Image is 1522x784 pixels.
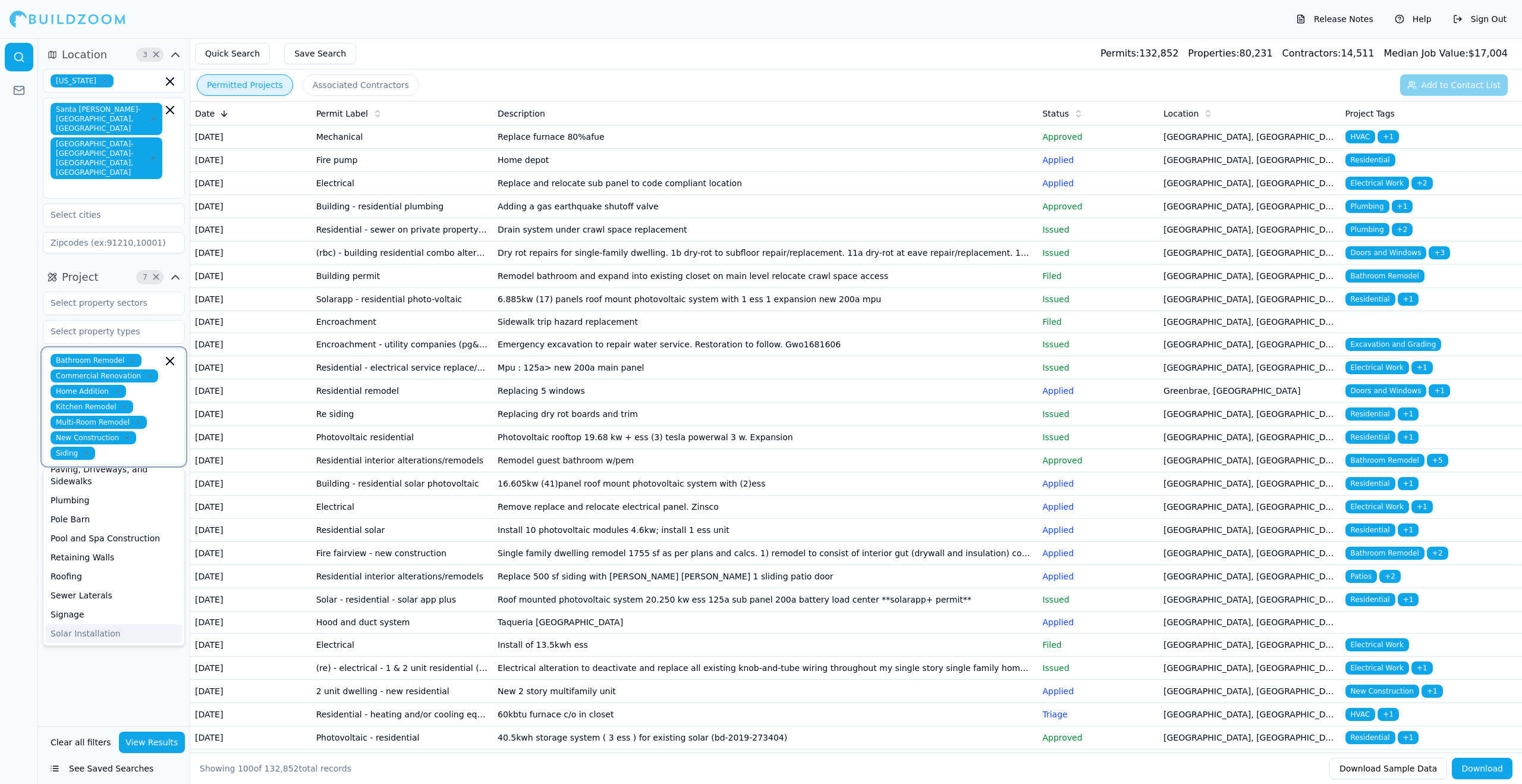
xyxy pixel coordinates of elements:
p: Issued [1042,338,1154,350]
td: [GEOGRAPHIC_DATA], [GEOGRAPHIC_DATA] [1159,265,1340,288]
td: Emergency excavation to repair water service. Restoration to follow. Gwo1681606 [493,333,1037,356]
td: Building - residential plumbing [312,195,493,218]
td: Mechanical [312,126,493,149]
td: [DATE] [190,403,312,426]
p: Approved [1042,732,1154,744]
td: [DATE] [190,333,312,356]
td: [GEOGRAPHIC_DATA], [GEOGRAPHIC_DATA] [1159,403,1340,426]
td: Residential remodel [312,380,493,403]
span: Date [195,108,215,120]
td: Solarapp+ approved permit [312,749,493,773]
p: Applied [1042,478,1154,490]
p: Applied [1042,385,1154,397]
div: Pole Barn [46,510,182,529]
td: Residential - electrical service replace/upgrade [312,356,493,380]
p: Filed [1042,639,1154,651]
td: Solar - residential - solar app plus [312,588,493,611]
span: + 1 [1411,661,1433,675]
p: Applied [1042,547,1154,559]
td: Single family dwelling remodel 1755 sf as per plans and calcs. 1) remodel to consist of interior ... [493,542,1037,565]
span: [US_STATE] [51,74,114,87]
td: [DATE] [190,195,312,218]
p: Issued [1042,662,1154,674]
td: [GEOGRAPHIC_DATA], [GEOGRAPHIC_DATA] [1159,519,1340,542]
div: 14,511 [1282,46,1375,61]
p: Applied [1042,616,1154,628]
td: [DATE] [190,288,312,311]
button: Download [1452,758,1512,779]
p: Approved [1042,454,1154,466]
span: + 2 [1411,177,1433,190]
td: [GEOGRAPHIC_DATA], [GEOGRAPHIC_DATA] [1159,356,1340,380]
button: Release Notes [1290,10,1379,29]
td: [GEOGRAPHIC_DATA], [GEOGRAPHIC_DATA] [1159,126,1340,149]
span: New Construction [51,431,136,444]
td: Re siding [312,403,493,426]
td: Fire fairview - new construction [312,542,493,565]
td: [DATE] [190,218,312,242]
td: Replace furnace 80%afue [493,126,1037,149]
span: Project [62,269,99,286]
td: [DATE] [190,449,312,472]
td: Building - residential solar photovoltaic [312,472,493,496]
p: Issued [1042,594,1154,606]
p: Issued [1042,431,1154,443]
div: Retaining Walls [46,548,182,567]
span: Bathroom Remodel [51,354,141,367]
td: [GEOGRAPHIC_DATA], [GEOGRAPHIC_DATA] [1159,288,1340,311]
span: Kitchen Remodel [51,400,133,413]
button: Project7Clear Project filters [43,268,185,287]
span: Status [1042,108,1069,120]
button: Clear all filters [48,732,114,753]
td: Fire pump [312,149,493,172]
span: 3 [139,49,151,61]
td: Home depot [493,149,1037,172]
td: 40.5kwh storage system ( 3 ess ) for existing solar (bd-2019-273404) [493,726,1037,749]
td: [DATE] [190,519,312,542]
td: 60kbtu furnace c/o in closet [493,703,1037,726]
td: Taqueria [GEOGRAPHIC_DATA] [493,611,1037,634]
button: Help [1389,10,1438,29]
td: [DATE] [190,496,312,519]
td: [DATE] [190,311,312,333]
span: Residential [1345,293,1395,306]
span: Residential [1345,431,1395,444]
span: Bathroom Remodel [1345,454,1424,467]
td: Photovoltaic residential [312,426,493,449]
span: Bathroom Remodel [1345,269,1424,283]
span: HVAC [1345,130,1376,143]
td: Greenbrae, [GEOGRAPHIC_DATA] [1159,380,1340,403]
td: 2 unit dwelling - new residential [312,680,493,703]
span: Description [498,108,545,120]
td: Electrical [312,634,493,657]
button: Save Search [284,43,356,64]
td: [GEOGRAPHIC_DATA], [GEOGRAPHIC_DATA] [1159,242,1340,265]
button: See Saved Searches [43,758,185,779]
td: [GEOGRAPHIC_DATA], [GEOGRAPHIC_DATA] [1159,611,1340,634]
p: Applied [1042,570,1154,582]
button: Sign Out [1447,10,1512,29]
span: Clear Location filters [152,52,161,58]
td: Dry rot repairs for single-family dwelling. 1b dry-rot to subfloor repair/replacement. 11a dry-ro... [493,242,1037,265]
span: Permit Label [316,108,368,120]
span: + 3 [1429,246,1450,259]
td: [GEOGRAPHIC_DATA], [GEOGRAPHIC_DATA] [1159,680,1340,703]
div: Paving, Driveways, and Sidewalks [46,460,182,491]
td: Residential - sewer on private property or cleanout install [312,218,493,242]
td: [GEOGRAPHIC_DATA], [GEOGRAPHIC_DATA] [1159,472,1340,496]
p: Applied [1042,177,1154,189]
span: Location [62,46,107,63]
div: Pool and Spa Construction [46,529,182,548]
td: Electrical alteration to deactivate and replace all existing knob-and-tube wiring throughout my s... [493,657,1037,680]
div: Plumbing [46,491,182,510]
td: [DATE] [190,426,312,449]
span: + 1 [1398,593,1419,606]
span: Electrical Work [1345,638,1409,651]
span: + 1 [1398,477,1419,490]
td: Install of 13.5kwh ess [493,634,1037,657]
span: 132,852 [265,764,299,773]
span: + 5 [1427,454,1448,467]
td: Adding a gas earthquake shutoff valve [493,195,1037,218]
span: Properties: [1188,48,1239,59]
td: Mpu : 125a> new 200a main panel [493,356,1037,380]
